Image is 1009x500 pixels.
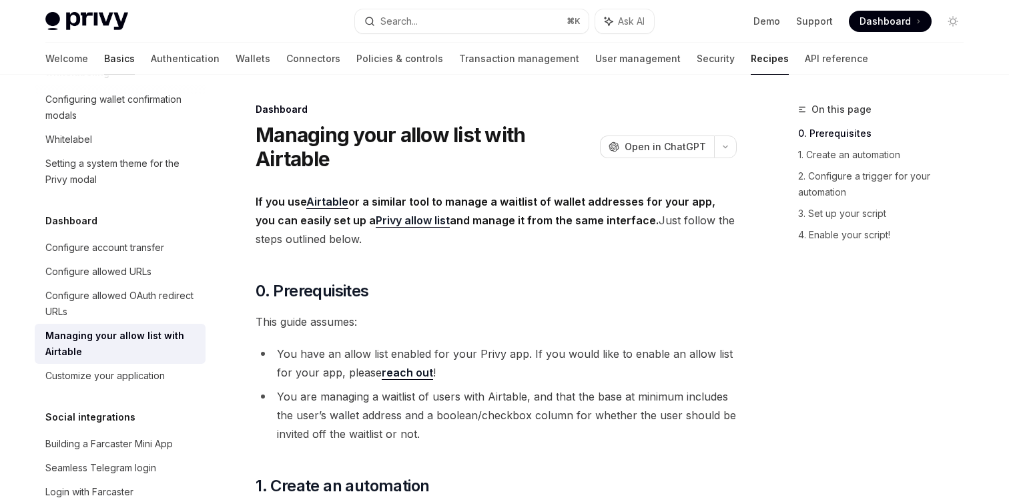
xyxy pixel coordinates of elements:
button: Search...⌘K [355,9,589,33]
button: Open in ChatGPT [600,136,714,158]
div: Configure account transfer [45,240,164,256]
h5: Dashboard [45,213,97,229]
span: This guide assumes: [256,312,737,331]
a: Airtable [306,195,348,209]
div: Building a Farcaster Mini App [45,436,173,452]
div: Customize your application [45,368,165,384]
a: Support [796,15,833,28]
h1: Managing your allow list with Airtable [256,123,595,171]
span: 1. Create an automation [256,475,429,497]
a: User management [595,43,681,75]
a: Basics [104,43,135,75]
a: 2. Configure a trigger for your automation [798,166,974,203]
a: Dashboard [849,11,932,32]
a: Connectors [286,43,340,75]
a: 3. Set up your script [798,203,974,224]
a: Customize your application [35,364,206,388]
div: Managing your allow list with Airtable [45,328,198,360]
a: 0. Prerequisites [798,123,974,144]
a: API reference [805,43,868,75]
a: Authentication [151,43,220,75]
a: Welcome [45,43,88,75]
div: Seamless Telegram login [45,460,156,476]
h5: Social integrations [45,409,135,425]
div: Configure allowed URLs [45,264,151,280]
a: Policies & controls [356,43,443,75]
a: Configuring wallet confirmation modals [35,87,206,128]
a: Configure account transfer [35,236,206,260]
a: Privy allow list [376,214,450,228]
span: Dashboard [860,15,911,28]
a: Configure allowed URLs [35,260,206,284]
div: Configuring wallet confirmation modals [45,91,198,123]
a: Wallets [236,43,270,75]
li: You are managing a waitlist of users with Airtable, and that the base at minimum includes the use... [256,387,737,443]
li: You have an allow list enabled for your Privy app. If you would like to enable an allow list for ... [256,344,737,382]
div: Setting a system theme for the Privy modal [45,156,198,188]
a: Transaction management [459,43,579,75]
span: Open in ChatGPT [625,140,706,154]
a: Building a Farcaster Mini App [35,432,206,456]
button: Toggle dark mode [942,11,964,32]
a: 1. Create an automation [798,144,974,166]
div: Dashboard [256,103,737,116]
div: Configure allowed OAuth redirect URLs [45,288,198,320]
a: Configure allowed OAuth redirect URLs [35,284,206,324]
strong: If you use or a similar tool to manage a waitlist of wallet addresses for your app, you can easil... [256,195,715,228]
a: Whitelabel [35,128,206,152]
button: Ask AI [595,9,654,33]
a: Security [697,43,735,75]
span: Just follow the steps outlined below. [256,192,737,248]
a: Seamless Telegram login [35,456,206,480]
div: Login with Farcaster [45,484,133,500]
span: 0. Prerequisites [256,280,368,302]
div: Search... [380,13,418,29]
img: light logo [45,12,128,31]
a: 4. Enable your script! [798,224,974,246]
a: Managing your allow list with Airtable [35,324,206,364]
a: Recipes [751,43,789,75]
a: Setting a system theme for the Privy modal [35,152,206,192]
a: reach out [382,366,433,380]
span: Ask AI [618,15,645,28]
span: ⌘ K [567,16,581,27]
div: Whitelabel [45,132,92,148]
a: Demo [753,15,780,28]
span: On this page [811,101,872,117]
